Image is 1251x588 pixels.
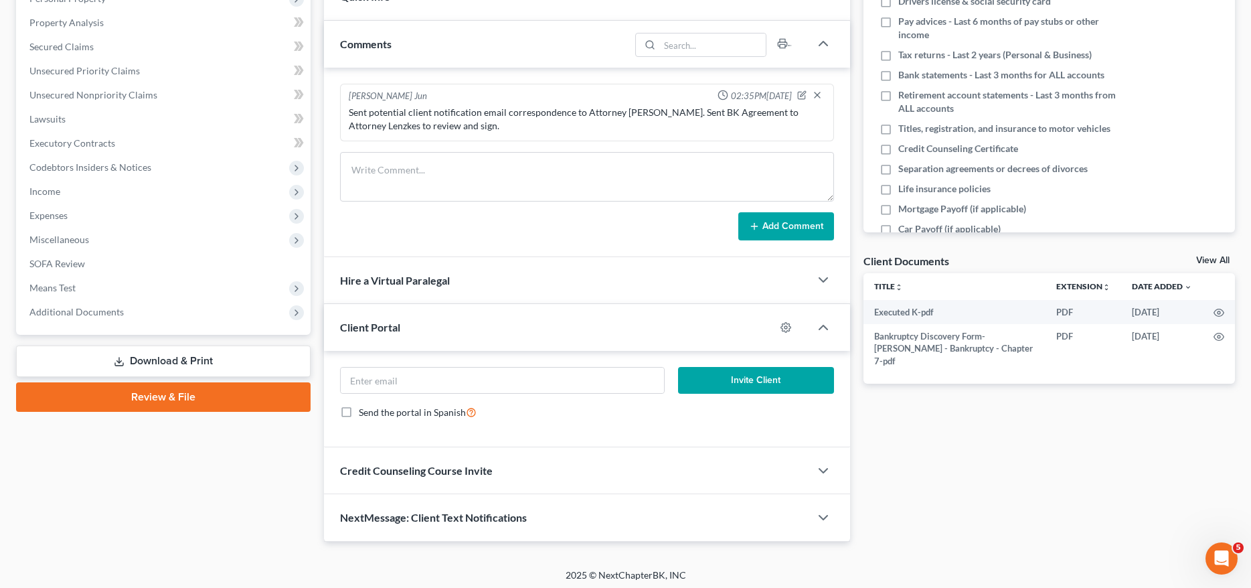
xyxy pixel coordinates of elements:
i: unfold_more [1102,283,1110,291]
a: Extensionunfold_more [1056,281,1110,291]
a: Unsecured Nonpriority Claims [19,83,311,107]
span: Hire a Virtual Paralegal [340,274,450,287]
a: Property Analysis [19,11,311,35]
a: Executory Contracts [19,131,311,155]
span: Expenses [29,210,68,221]
a: Titleunfold_more [874,281,903,291]
div: Sent potential client notification email correspondence to Attorney [PERSON_NAME]. Sent BK Agreem... [349,106,825,133]
div: [PERSON_NAME] Jun [349,90,427,103]
span: 5 [1233,542,1244,553]
span: Send the portal in Spanish [359,407,466,418]
span: Unsecured Priority Claims [29,65,140,76]
span: Executory Contracts [29,137,115,149]
span: Tax returns - Last 2 years (Personal & Business) [898,48,1092,62]
span: Comments [340,38,392,50]
span: Property Analysis [29,17,104,28]
span: Credit Counseling Course Invite [340,464,493,477]
button: Add Comment [738,212,834,240]
span: Additional Documents [29,306,124,317]
span: Mortgage Payoff (if applicable) [898,202,1026,216]
td: PDF [1046,300,1121,324]
span: Credit Counseling Certificate [898,142,1018,155]
td: [DATE] [1121,300,1203,324]
iframe: Intercom live chat [1205,542,1238,575]
a: Lawsuits [19,107,311,131]
span: 02:35PM[DATE] [731,90,792,102]
a: Date Added expand_more [1132,281,1192,291]
a: Download & Print [16,346,311,377]
i: unfold_more [895,283,903,291]
a: Review & File [16,382,311,412]
span: Codebtors Insiders & Notices [29,161,151,173]
span: Income [29,186,60,197]
span: Car Payoff (if applicable) [898,222,1001,236]
td: Executed K-pdf [863,300,1046,324]
span: Client Portal [340,321,400,334]
input: Enter email [341,368,664,393]
td: [DATE] [1121,324,1203,373]
span: Miscellaneous [29,234,89,245]
span: Unsecured Nonpriority Claims [29,89,157,100]
span: Titles, registration, and insurance to motor vehicles [898,122,1110,135]
div: Client Documents [863,254,949,268]
span: Life insurance policies [898,182,991,196]
button: Invite Client [678,367,833,394]
td: PDF [1046,324,1121,373]
td: Bankruptcy Discovery Form-[PERSON_NAME] - Bankruptcy - Chapter 7-pdf [863,324,1046,373]
input: Search... [659,33,766,56]
a: SOFA Review [19,252,311,276]
a: View All [1196,256,1230,265]
span: Lawsuits [29,113,66,125]
span: Bank statements - Last 3 months for ALL accounts [898,68,1104,82]
span: Separation agreements or decrees of divorces [898,162,1088,175]
a: Secured Claims [19,35,311,59]
span: NextMessage: Client Text Notifications [340,511,527,524]
i: expand_more [1184,283,1192,291]
span: SOFA Review [29,258,85,269]
span: Means Test [29,282,76,293]
a: Unsecured Priority Claims [19,59,311,83]
span: Secured Claims [29,41,94,52]
span: Retirement account statements - Last 3 months from ALL accounts [898,88,1131,115]
span: Pay advices - Last 6 months of pay stubs or other income [898,15,1131,42]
